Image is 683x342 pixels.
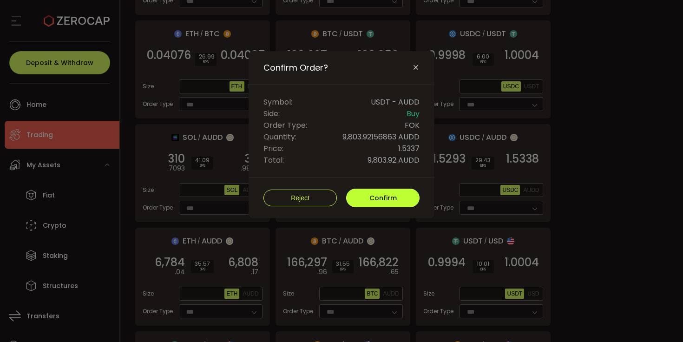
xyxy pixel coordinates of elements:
span: Order Type: [263,119,307,131]
span: Confirm Order? [263,62,328,73]
span: Buy [407,108,420,119]
span: USDT - AUDD [371,96,420,108]
button: Confirm [346,189,420,207]
span: 9,803.92156863 AUDD [342,131,420,143]
span: Symbol: [263,96,292,108]
span: Reject [291,194,309,202]
div: Confirm Order? [249,51,434,218]
iframe: Chat Widget [637,297,683,342]
span: Side: [263,108,280,119]
span: Confirm [369,193,397,203]
button: Reject [263,190,337,206]
span: 1.5337 [398,143,420,154]
span: FOK [405,119,420,131]
span: 9,803.92 AUDD [368,154,420,166]
span: Price: [263,143,283,154]
span: Total: [263,154,284,166]
span: Quantity: [263,131,296,143]
button: Close [412,64,420,72]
